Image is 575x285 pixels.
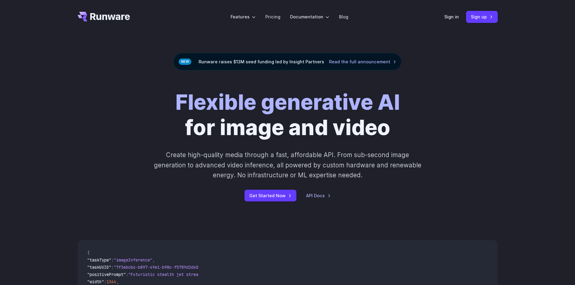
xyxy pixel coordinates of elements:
a: API Docs [306,192,331,199]
span: "Futuristic stealth jet streaking through a neon-lit cityscape with glowing purple exhaust" [128,272,348,277]
span: "7f3ebcb6-b897-49e1-b98c-f5789d2d40d7" [114,264,206,270]
label: Features [231,13,256,20]
span: , [152,257,155,263]
span: : [104,279,107,284]
strong: Flexible generative AI [175,89,400,115]
span: "imageInference" [114,257,152,263]
span: "taskType" [87,257,111,263]
a: Sign up [466,11,498,23]
span: 1344 [107,279,116,284]
p: Create high-quality media through a fast, affordable API. From sub-second image generation to adv... [153,150,422,180]
a: Blog [339,13,348,20]
span: : [111,264,114,270]
a: Read the full announcement [329,58,396,65]
a: Get Started Now [244,190,296,201]
span: : [126,272,128,277]
span: , [116,279,119,284]
a: Pricing [265,13,280,20]
div: Runware raises $13M seed funding led by Insight Partners [174,53,401,70]
span: "taskUUID" [87,264,111,270]
label: Documentation [290,13,329,20]
a: Go to / [78,12,130,21]
h1: for image and video [175,90,400,140]
span: : [111,257,114,263]
a: Sign in [444,13,459,20]
span: "positivePrompt" [87,272,126,277]
span: "width" [87,279,104,284]
span: { [87,250,90,255]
